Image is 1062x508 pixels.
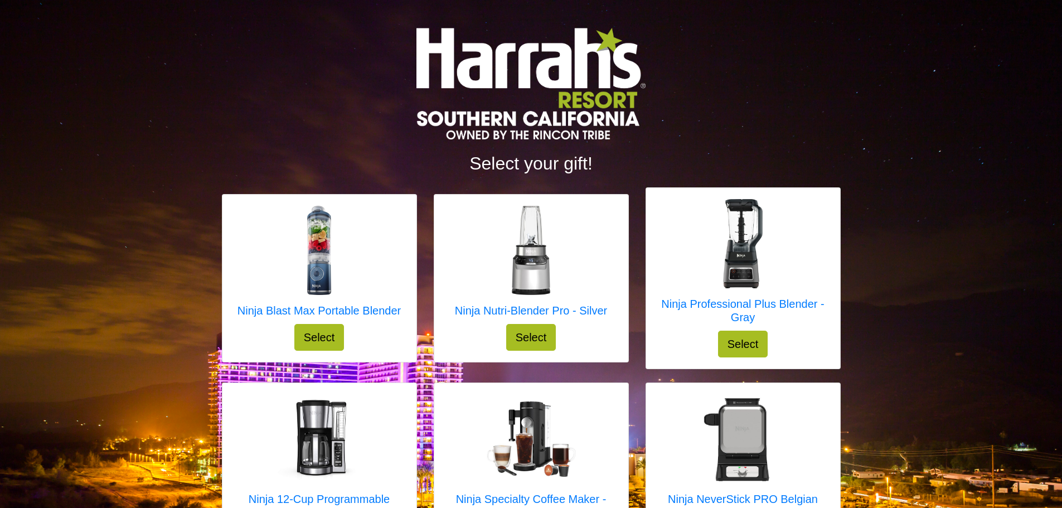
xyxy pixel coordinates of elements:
button: Select [718,331,768,357]
a: Ninja Professional Plus Blender - Gray Ninja Professional Plus Blender - Gray [657,199,829,331]
img: Ninja NeverStick PRO Belgian Waffle Maker [699,394,788,483]
img: Ninja Professional Plus Blender - Gray [699,199,788,288]
button: Select [294,324,345,351]
img: Logo [416,28,645,139]
h5: Ninja Professional Plus Blender - Gray [657,297,829,324]
a: Ninja Blast Max Portable Blender Ninja Blast Max Portable Blender [237,206,401,324]
img: Ninja 12-Cup Programmable Coffee Brewer [275,394,364,483]
a: Ninja Nutri-Blender Pro - Silver Ninja Nutri-Blender Pro - Silver [455,206,607,324]
button: Select [506,324,556,351]
img: Ninja Blast Max Portable Blender [274,206,363,295]
h5: Ninja Nutri-Blender Pro - Silver [455,304,607,317]
img: Ninja Nutri-Blender Pro - Silver [486,206,575,295]
h5: Ninja Blast Max Portable Blender [237,304,401,317]
img: Ninja Specialty Coffee Maker - Black [487,401,576,477]
h2: Select your gift! [222,153,841,174]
